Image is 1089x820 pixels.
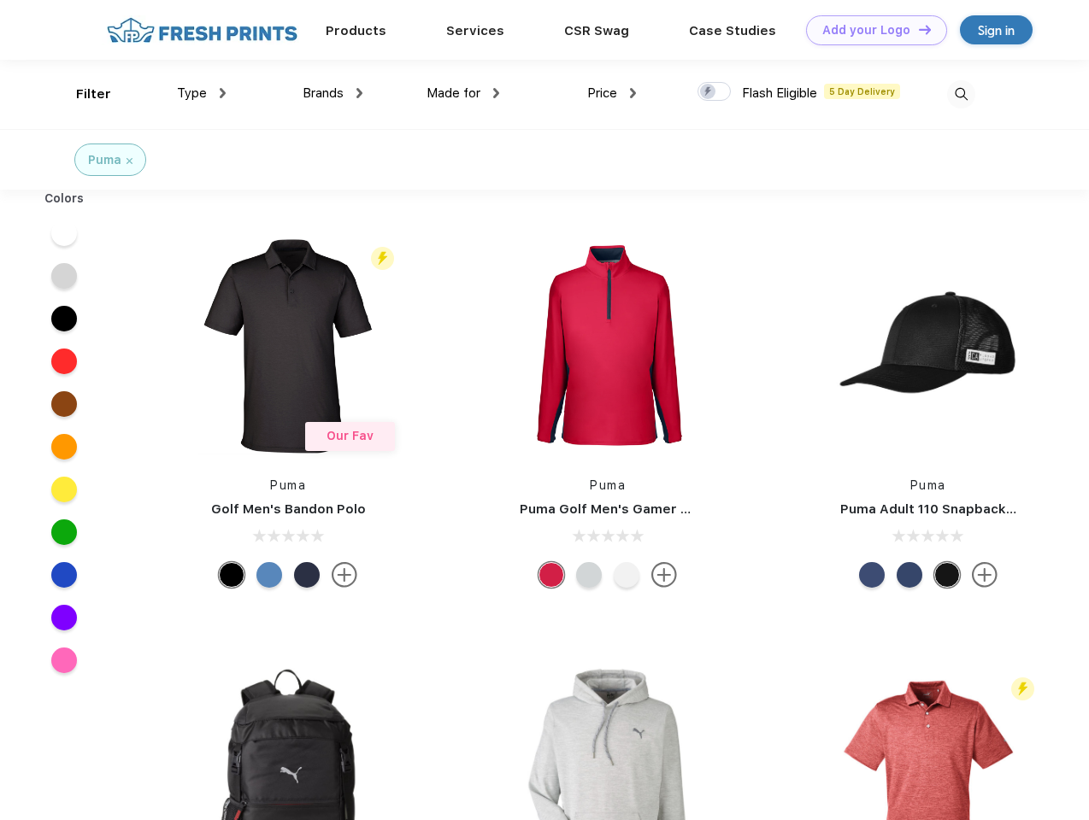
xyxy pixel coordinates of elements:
div: Colors [32,190,97,208]
a: Golf Men's Bandon Polo [211,501,366,517]
a: CSR Swag [564,23,629,38]
span: Made for [427,85,480,101]
div: Bright White [614,562,639,588]
img: desktop_search.svg [947,80,975,108]
img: fo%20logo%202.webp [102,15,303,45]
img: flash_active_toggle.svg [371,247,394,270]
div: Puma Black [219,562,244,588]
div: Peacoat with Qut Shd [897,562,922,588]
div: Pma Blk with Pma Blk [934,562,960,588]
a: Puma [910,478,946,492]
span: 5 Day Delivery [824,84,900,99]
div: Filter [76,85,111,104]
div: Puma [88,151,121,169]
img: dropdown.png [493,88,499,98]
div: Ski Patrol [539,562,564,588]
span: Type [177,85,207,101]
img: dropdown.png [630,88,636,98]
span: Flash Eligible [742,85,817,101]
a: Puma [590,478,626,492]
div: Lake Blue [256,562,282,588]
img: more.svg [332,562,357,588]
img: dropdown.png [356,88,362,98]
img: DT [919,25,931,34]
a: Products [326,23,386,38]
div: Add your Logo [822,23,910,38]
img: more.svg [651,562,677,588]
img: filter_cancel.svg [127,158,132,164]
div: Peacoat Qut Shd [859,562,885,588]
div: Sign in [978,20,1015,40]
span: Brands [303,85,344,101]
div: Navy Blazer [294,562,320,588]
img: func=resize&h=266 [494,232,721,460]
img: flash_active_toggle.svg [1011,677,1034,700]
a: Puma Golf Men's Gamer Golf Quarter-Zip [520,501,790,517]
a: Services [446,23,504,38]
img: more.svg [972,562,998,588]
a: Sign in [960,15,1033,44]
img: func=resize&h=266 [815,232,1042,460]
a: Puma [270,478,306,492]
div: High Rise [576,562,602,588]
img: func=resize&h=266 [174,232,402,460]
span: Our Fav [327,429,374,442]
span: Price [587,85,617,101]
img: dropdown.png [220,88,226,98]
